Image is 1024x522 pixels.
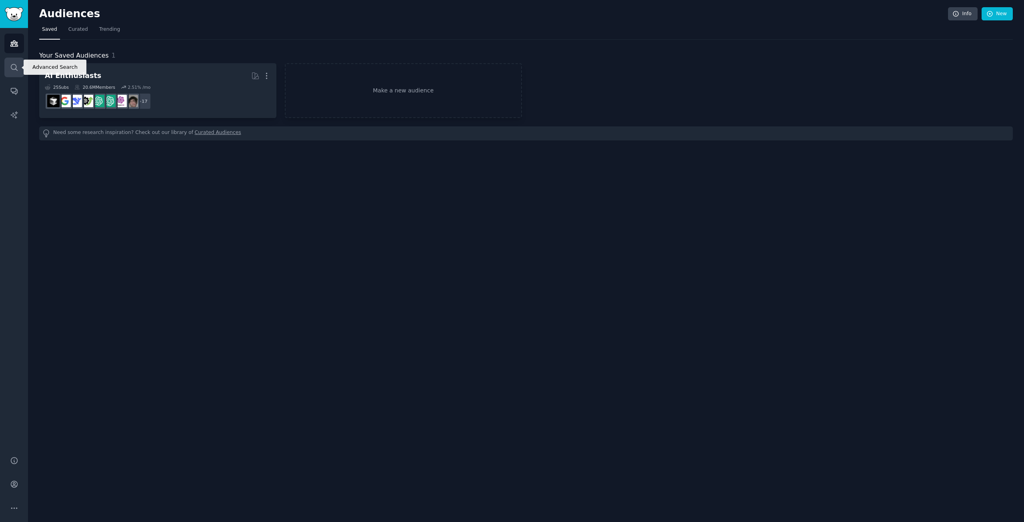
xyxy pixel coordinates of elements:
[42,26,57,33] span: Saved
[126,95,138,107] img: ArtificalIntelligence
[948,7,978,21] a: Info
[96,23,123,40] a: Trending
[39,63,276,118] a: AI Enthusiasts25Subs20.6MMembers2.51% /mo+17ArtificalIntelligenceOpenAIDevchatgpt_prompts_chatgpt...
[982,7,1013,21] a: New
[128,84,150,90] div: 2.51 % /mo
[45,84,69,90] div: 25 Sub s
[66,23,91,40] a: Curated
[39,23,60,40] a: Saved
[39,51,109,61] span: Your Saved Audiences
[112,52,116,59] span: 1
[99,26,120,33] span: Trending
[39,126,1013,140] div: Need some research inspiration? Check out our library of
[103,95,116,107] img: chatgpt_prompts_
[81,95,93,107] img: AItoolsCatalog
[285,63,522,118] a: Make a new audience
[195,129,241,138] a: Curated Audiences
[92,95,104,107] img: chatgpt_promptDesign
[58,95,71,107] img: GoogleGeminiAI
[134,93,151,110] div: + 17
[68,26,88,33] span: Curated
[70,95,82,107] img: DeepSeek
[45,71,101,81] div: AI Enthusiasts
[114,95,127,107] img: OpenAIDev
[5,7,23,21] img: GummySearch logo
[74,84,115,90] div: 20.6M Members
[39,8,948,20] h2: Audiences
[47,95,60,107] img: cursor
